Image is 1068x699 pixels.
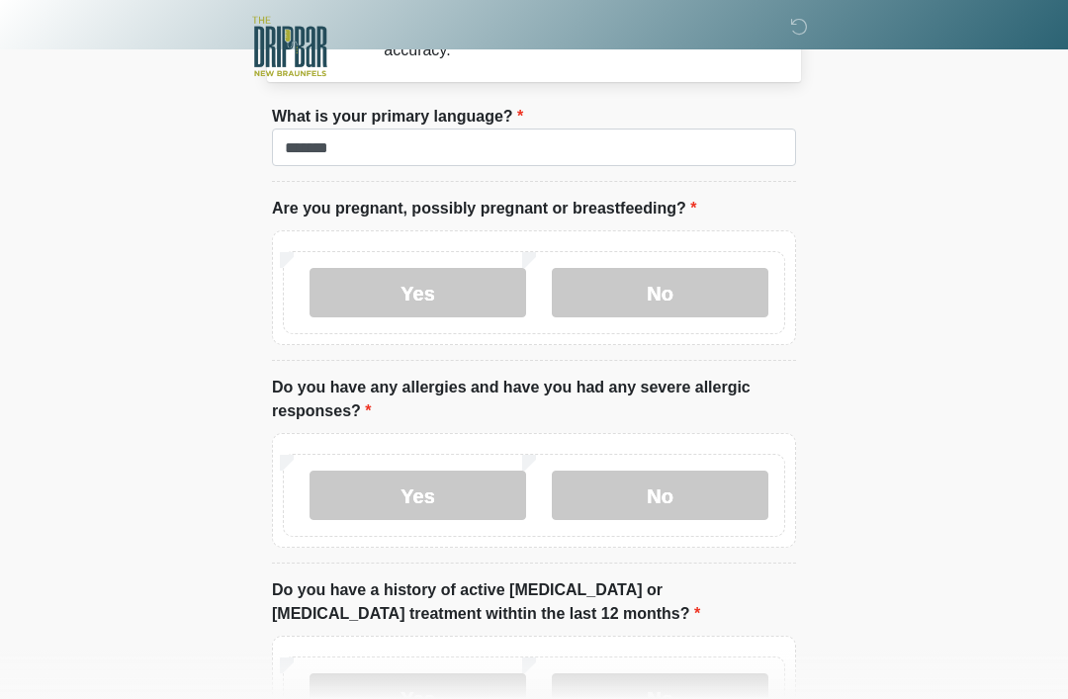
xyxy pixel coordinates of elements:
label: Do you have a history of active [MEDICAL_DATA] or [MEDICAL_DATA] treatment withtin the last 12 mo... [272,578,796,626]
label: Yes [310,471,526,520]
label: What is your primary language? [272,105,523,129]
label: Yes [310,268,526,317]
label: Are you pregnant, possibly pregnant or breastfeeding? [272,197,696,220]
label: No [552,471,768,520]
label: No [552,268,768,317]
label: Do you have any allergies and have you had any severe allergic responses? [272,376,796,423]
img: The DRIPBaR - New Braunfels Logo [252,15,327,79]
